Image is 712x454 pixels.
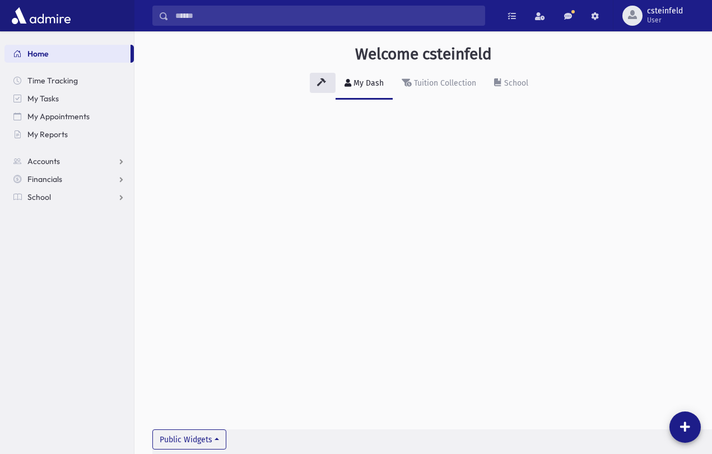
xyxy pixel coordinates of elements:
[336,68,393,100] a: My Dash
[412,78,476,88] div: Tuition Collection
[27,129,68,139] span: My Reports
[4,125,134,143] a: My Reports
[169,6,485,26] input: Search
[4,107,134,125] a: My Appointments
[4,170,134,188] a: Financials
[647,16,683,25] span: User
[27,49,49,59] span: Home
[9,4,73,27] img: AdmirePro
[27,192,51,202] span: School
[351,78,384,88] div: My Dash
[355,45,492,64] h3: Welcome csteinfeld
[502,78,528,88] div: School
[4,152,134,170] a: Accounts
[647,7,683,16] span: csteinfeld
[4,90,134,107] a: My Tasks
[485,68,537,100] a: School
[27,76,78,86] span: Time Tracking
[4,45,131,63] a: Home
[27,111,90,121] span: My Appointments
[4,72,134,90] a: Time Tracking
[27,93,59,104] span: My Tasks
[152,429,226,450] button: Public Widgets
[4,188,134,206] a: School
[393,68,485,100] a: Tuition Collection
[27,156,60,166] span: Accounts
[27,174,62,184] span: Financials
